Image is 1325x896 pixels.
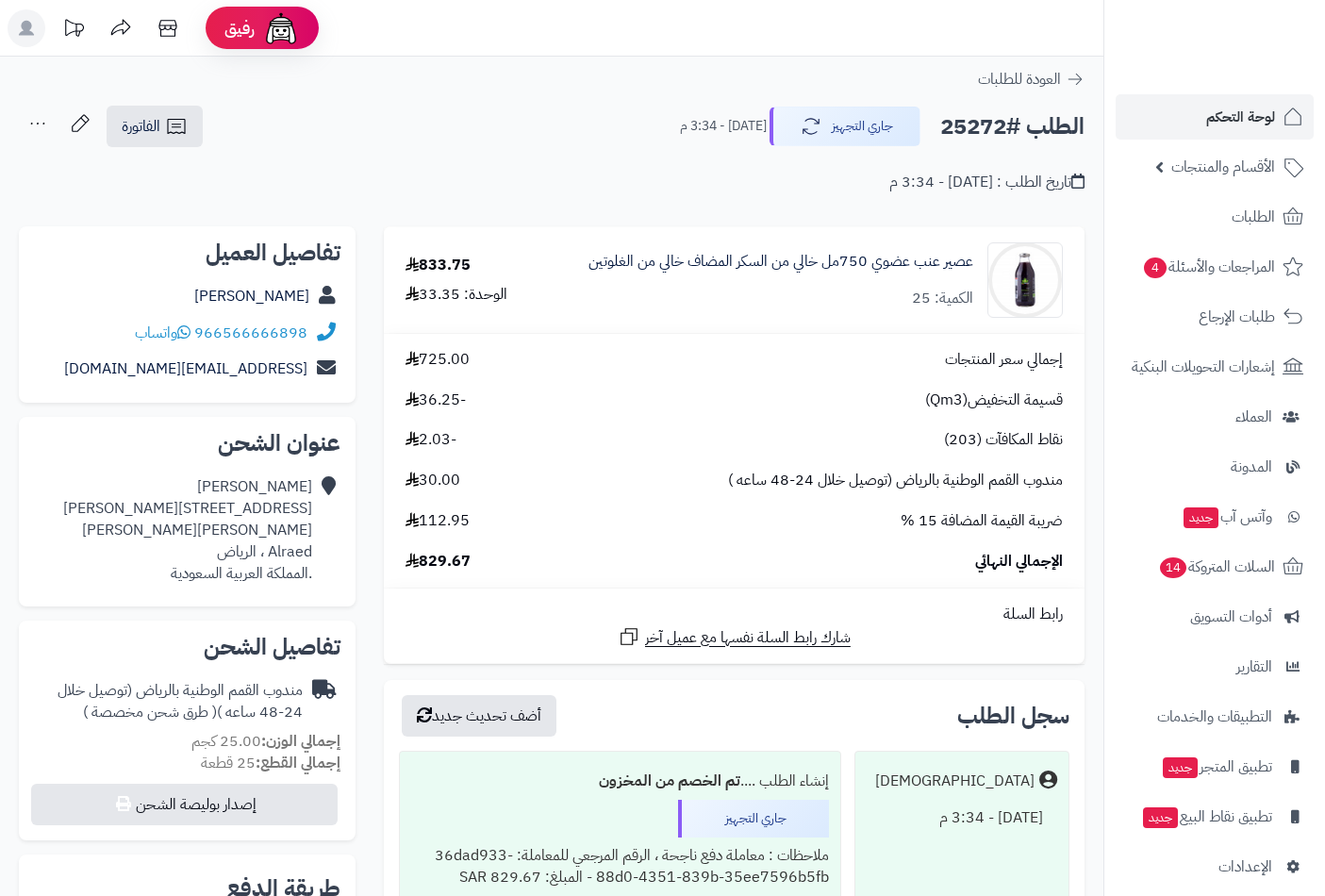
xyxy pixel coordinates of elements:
[925,390,1063,411] span: قسيمة التخفيض(Qm3)
[406,255,471,276] div: 833.75
[678,800,829,838] div: جاري التجهيز
[406,284,507,306] div: الوحدة: 33.35
[1116,394,1314,440] a: العملاء
[1116,94,1314,140] a: لوحة التحكم
[402,695,556,737] button: أضف تحديث جديد
[1132,354,1275,380] span: إشعارات التحويلات البنكية
[50,9,97,52] a: تحديثات المنصة
[1144,257,1167,278] span: 4
[957,705,1069,727] h3: سجل الطلب
[1116,744,1314,789] a: تطبيق المتجرجديد
[1158,554,1275,580] span: السلات المتروكة
[1218,854,1272,880] span: الإعدادات
[406,429,456,451] span: -2.03
[194,322,307,344] a: 966566666898
[1116,344,1314,390] a: إشعارات التحويلات البنكية
[1157,704,1272,730] span: التطبيقات والخدمات
[261,730,340,753] strong: إجمالي الوزن:
[1143,807,1178,828] span: جديد
[901,510,1063,532] span: ضريبة القيمة المضافة 15 %
[411,763,829,800] div: إنشاء الطلب ....
[1232,204,1275,230] span: الطلبات
[1161,754,1272,780] span: تطبيق المتجر
[1163,757,1198,778] span: جديد
[1184,507,1218,528] span: جديد
[83,701,217,723] span: ( طرق شحن مخصصة )
[770,107,920,146] button: جاري التجهيز
[978,68,1061,91] span: العودة للطلبات
[1142,254,1275,280] span: المراجعات والأسئلة
[1116,444,1314,489] a: المدونة
[256,752,340,774] strong: إجمالي القطع:
[889,172,1085,193] div: تاريخ الطلب : [DATE] - 3:34 م
[1116,544,1314,589] a: السلات المتروكة14
[944,429,1063,451] span: نقاط المكافآت (203)
[1235,404,1272,430] span: العملاء
[1116,844,1314,889] a: الإعدادات
[406,510,470,532] span: 112.95
[1116,594,1314,639] a: أدوات التسويق
[1116,294,1314,340] a: طلبات الإرجاع
[224,17,255,40] span: رفيق
[391,604,1077,625] div: رابط السلة
[191,730,340,753] small: 25.00 كجم
[1116,194,1314,240] a: الطلبات
[645,627,851,649] span: شارك رابط السلة نفسها مع عميل آخر
[34,680,303,723] div: مندوب القمم الوطنية بالرياض (توصيل خلال 24-48 ساعه )
[1116,694,1314,739] a: التطبيقات والخدمات
[406,390,466,411] span: -36.25
[34,432,340,455] h2: عنوان الشحن
[122,115,160,138] span: الفاتورة
[411,838,829,896] div: ملاحظات : معاملة دفع ناجحة ، الرقم المرجعي للمعاملة: 36dad933-88d0-4351-839b-35ee7596b5fb - المبل...
[34,636,340,658] h2: تفاصيل الشحن
[406,551,471,572] span: 829.67
[1116,244,1314,290] a: المراجعات والأسئلة4
[1171,154,1275,180] span: الأقسام والمنتجات
[34,476,312,584] div: [PERSON_NAME] [STREET_ADDRESS][PERSON_NAME][PERSON_NAME][PERSON_NAME] Alraed ، الرياض .المملكة ال...
[262,9,300,47] img: ai-face.png
[588,251,973,273] a: عصير عنب عضوي 750مل خالي من السكر المضاف خالي من الغلوتين
[31,784,338,825] button: إصدار بوليصة الشحن
[940,108,1085,146] h2: الطلب #25272
[34,241,340,264] h2: تفاصيل العميل
[599,770,740,792] b: تم الخصم من المخزون
[406,349,470,371] span: 725.00
[975,551,1063,572] span: الإجمالي النهائي
[728,470,1063,491] span: مندوب القمم الوطنية بالرياض (توصيل خلال 24-48 ساعه )
[875,771,1035,792] div: [DEMOGRAPHIC_DATA]
[1190,604,1272,630] span: أدوات التسويق
[107,106,203,147] a: الفاتورة
[194,285,309,307] a: [PERSON_NAME]
[680,117,767,136] small: [DATE] - 3:34 م
[1236,654,1272,680] span: التقارير
[1116,644,1314,689] a: التقارير
[867,800,1057,837] div: [DATE] - 3:34 م
[1116,494,1314,539] a: وآتس آبجديد
[1141,804,1272,830] span: تطبيق نقاط البيع
[1182,504,1272,530] span: وآتس آب
[1206,104,1275,130] span: لوحة التحكم
[64,357,307,380] a: [EMAIL_ADDRESS][DOMAIN_NAME]
[1231,454,1272,480] span: المدونة
[912,288,973,309] div: الكمية: 25
[618,625,851,649] a: شارك رابط السلة نفسها مع عميل آخر
[406,470,460,491] span: 30.00
[201,752,340,774] small: 25 قطعة
[978,68,1085,91] a: العودة للطلبات
[135,322,190,344] a: واتساب
[945,349,1063,371] span: إجمالي سعر المنتجات
[988,242,1062,318] img: 1738007448-8024046245012-90x90.jpg
[1160,557,1186,578] span: 14
[1116,794,1314,839] a: تطبيق نقاط البيعجديد
[1199,304,1275,330] span: طلبات الإرجاع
